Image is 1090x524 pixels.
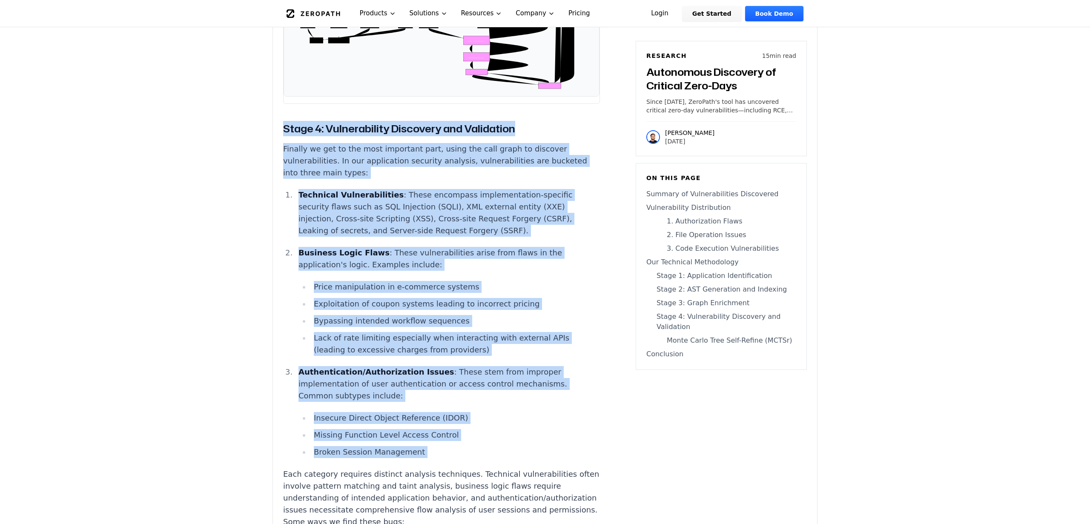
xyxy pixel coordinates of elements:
p: ORM [404,33,407,36]
p: Context Processors [331,41,351,44]
li: Price manipulation in e-commerce systems [310,281,600,293]
a: Summary of Vulnerabilities Discovered [646,189,796,199]
a: Get Started [682,6,742,21]
p: [PERSON_NAME] [665,129,714,137]
a: 2. File Operation Issues [646,230,796,240]
p: : These vulnerabilities arise from flaws in the application's logic. Examples include: [298,247,600,271]
p: : These stem from improper implementation of user authentication or access control mechanisms. Co... [298,366,600,402]
img: Raphael Karger [646,130,660,144]
li: Broken Session Management [310,446,600,458]
strong: Authentication/Authorization Issues [298,367,454,376]
a: Stage 3: Graph Enrichment [646,298,796,308]
h6: Research [646,52,687,60]
p: Since [DATE], ZeroPath's tool has uncovered critical zero-day vulnerabilities—including RCE, auth... [646,97,796,115]
a: Login [641,6,679,21]
a: Stage 2: AST Generation and Indexing [646,284,796,295]
p: ORM [306,33,310,36]
li: Bypassing intended workflow sequences [310,315,600,327]
p: : These encompass implementation-specific security flaws such as SQL Injection (SQLI), XML extern... [298,189,600,237]
a: Stage 4: Vulnerability Discovery and Validation [646,312,796,332]
p: Database [313,41,321,44]
p: 15 min read [762,52,796,60]
p: Security Middleware [542,87,562,90]
p: HTTPS Redirect [542,80,558,83]
strong: Technical Vulnerabilities [298,190,404,199]
p: Finally we get to the most important part, using the call graph to discover vulnerabilities. In o... [283,143,600,179]
a: 3. Code Execution Vulnerabilities [646,243,796,254]
strong: Business Logic Flaws [298,248,390,257]
a: Book Demo [745,6,803,21]
a: 1. Authorization Flaws [646,216,796,226]
li: Lack of rate limiting especially when interacting with external APIs (leading to excessive charge... [310,332,600,356]
a: Monte Carlo Tree Self-Refine (MCTSr) [646,335,796,346]
h3: Stage 4: Vulnerability Discovery and Validation [283,121,600,136]
li: Missing Function Level Access Control [310,429,600,441]
p: Apply [337,33,342,36]
p: Process Response [422,33,439,36]
h6: On this page [646,174,796,182]
p: Process Response [462,66,480,69]
a: Vulnerability Distribution [646,203,796,213]
p: Manage Sessions [542,66,558,69]
p: Authenticate User [541,50,559,53]
p: Process Response [462,80,480,83]
p: Authentication Middleware [467,57,487,62]
li: Insecure Direct Object Reference (IDOR) [310,412,600,424]
p: Apply [367,33,373,36]
a: Our Technical Methodology [646,257,796,267]
li: Exploitation of coupon systems leading to incorrect pricing [310,298,600,310]
p: Session Middleware [469,73,489,76]
p: Process Response [462,50,479,53]
p: [DATE] [665,137,714,146]
a: Stage 1: Application Identification [646,271,796,281]
h3: Autonomous Discovery of Critical Zero-Days [646,65,796,92]
a: Conclusion [646,349,796,359]
p: CSRF Protection Middleware [467,40,487,46]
